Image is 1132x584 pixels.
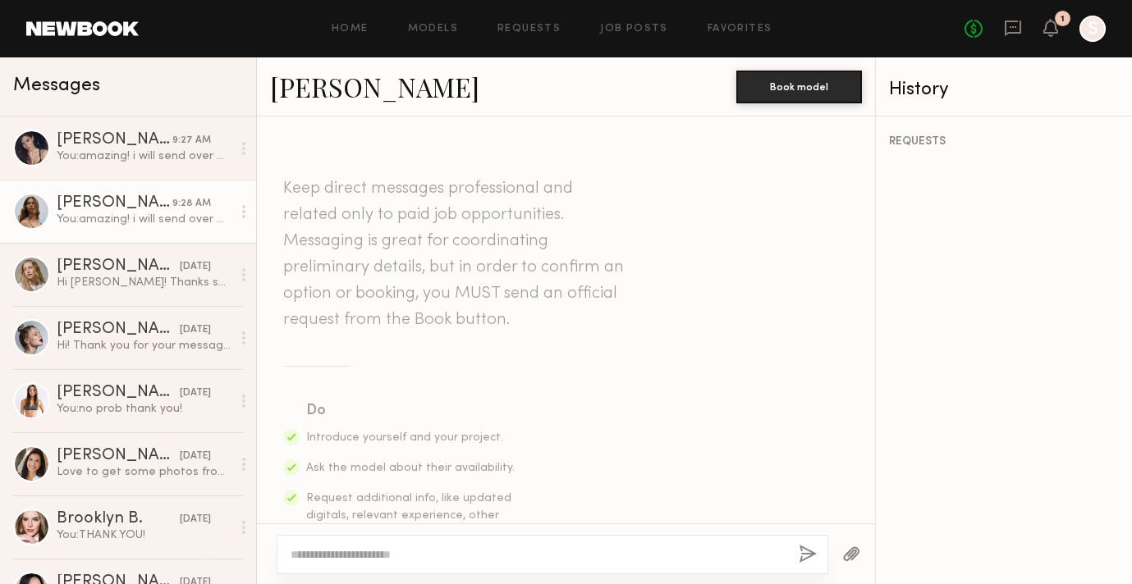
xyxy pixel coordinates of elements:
[57,212,231,227] div: You: amazing! i will send over more details shortly
[497,24,561,34] a: Requests
[180,512,211,527] div: [DATE]
[306,493,511,538] span: Request additional info, like updated digitals, relevant experience, other skills, etc.
[306,399,516,422] div: Do
[180,449,211,464] div: [DATE]
[57,338,231,354] div: Hi! Thank you for your message, unfortunately I’m already booked at this date. Let me know if som...
[172,133,211,148] div: 9:27 AM
[708,24,772,34] a: Favorites
[57,132,172,148] div: [PERSON_NAME]
[889,80,1119,99] div: History
[180,322,211,338] div: [DATE]
[57,401,231,417] div: You: no prob thank you!
[57,148,231,164] div: You: amazing! i will send over more details shortly
[270,69,479,104] a: [PERSON_NAME]
[1079,16,1106,42] a: S
[172,196,211,212] div: 9:28 AM
[57,511,180,527] div: Brooklyn B.
[736,79,862,93] a: Book model
[306,432,503,443] span: Introduce yourself and your project.
[180,259,211,275] div: [DATE]
[180,386,211,401] div: [DATE]
[57,385,180,401] div: [PERSON_NAME]
[332,24,369,34] a: Home
[57,322,180,338] div: [PERSON_NAME]
[57,527,231,543] div: You: THANK YOU!
[13,76,100,95] span: Messages
[736,71,862,103] button: Book model
[57,258,180,275] div: [PERSON_NAME]
[306,463,515,473] span: Ask the model about their availability.
[283,176,628,333] header: Keep direct messages professional and related only to paid job opportunities. Messaging is great ...
[57,195,172,212] div: [PERSON_NAME]
[600,24,668,34] a: Job Posts
[57,275,231,290] div: Hi [PERSON_NAME]! Thanks so much for reaching out, I would love to work with you but unfortunatel...
[889,136,1119,148] div: REQUESTS
[57,448,180,464] div: [PERSON_NAME]
[408,24,458,34] a: Models
[57,464,231,480] div: Love to get some photos from our shoot day! Can you email them to me? [EMAIL_ADDRESS][DOMAIN_NAME]
[1061,15,1065,24] div: 1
